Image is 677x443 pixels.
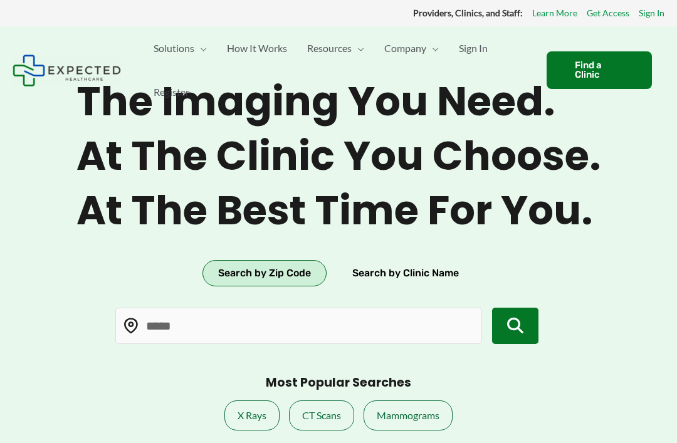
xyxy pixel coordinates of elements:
a: Sign In [639,5,664,21]
a: Learn More [532,5,577,21]
a: How It Works [217,26,297,70]
span: Solutions [154,26,194,70]
a: Register [144,70,199,114]
a: ResourcesMenu Toggle [297,26,374,70]
button: Search by Clinic Name [337,260,475,286]
a: X Rays [224,400,280,430]
span: The imaging you need. [76,78,601,126]
span: Resources [307,26,352,70]
a: Mammograms [364,400,453,430]
img: Expected Healthcare Logo - side, dark font, small [13,55,121,86]
button: Search by Zip Code [202,260,327,286]
strong: Providers, Clinics, and Staff: [413,8,523,18]
img: Location pin [123,318,139,334]
span: How It Works [227,26,287,70]
span: Sign In [459,26,488,70]
a: Sign In [449,26,498,70]
a: Find a Clinic [547,51,652,89]
span: Menu Toggle [352,26,364,70]
a: SolutionsMenu Toggle [144,26,217,70]
span: Menu Toggle [426,26,439,70]
span: Company [384,26,426,70]
span: At the clinic you choose. [76,132,601,180]
span: Register [154,70,189,114]
a: CompanyMenu Toggle [374,26,449,70]
h3: Most Popular Searches [266,375,411,391]
a: CT Scans [289,400,354,430]
span: Menu Toggle [194,26,207,70]
span: At the best time for you. [76,187,601,235]
a: Get Access [587,5,629,21]
nav: Primary Site Navigation [144,26,534,114]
